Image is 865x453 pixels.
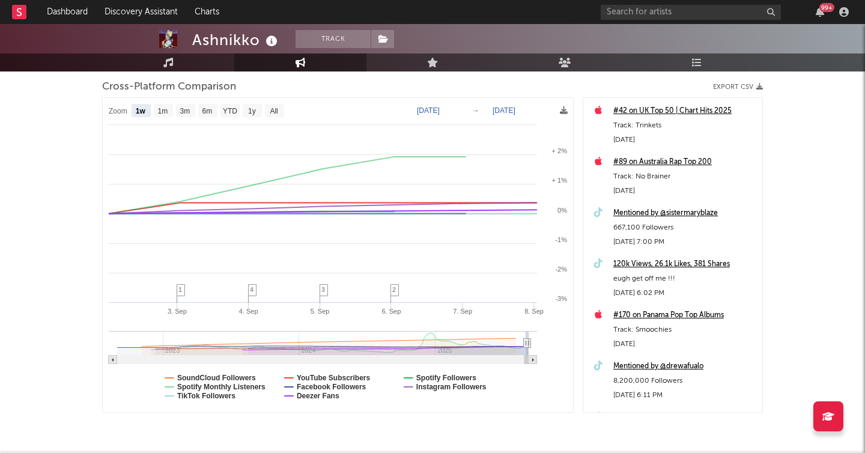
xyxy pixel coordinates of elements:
text: [DATE] [417,106,440,115]
text: SoundCloud Followers [177,374,256,382]
text: 1w [136,107,146,115]
text: All [270,107,278,115]
text: → [472,106,479,115]
text: 1y [248,107,256,115]
text: Facebook Followers [297,383,366,391]
text: Deezer Fans [297,392,339,400]
input: Search for artists [601,5,781,20]
text: + 2% [552,147,568,154]
a: #42 on UK Top 50 | Chart Hits 2025 [613,104,756,118]
text: 3. Sep [168,308,187,315]
text: 7. Sep [453,308,472,315]
button: Track [296,30,371,48]
button: 99+ [816,7,824,17]
div: [DATE] [613,337,756,351]
text: 0% [557,207,567,214]
div: [DATE] 6:02 PM [613,286,756,300]
text: Spotify Followers [416,374,476,382]
div: Track: Trinkets [613,118,756,133]
text: 4. Sep [239,308,258,315]
text: YTD [223,107,237,115]
div: eugh get off me !!! [613,272,756,286]
text: 1m [158,107,168,115]
text: YouTube Subscribers [297,374,371,382]
a: 760k Views, 198k Likes, 2.55k Shares [613,410,756,425]
text: -1% [555,236,567,243]
a: 120k Views, 26.1k Likes, 381 Shares [613,257,756,272]
a: Mentioned by @sistermaryblaze [613,206,756,220]
button: Export CSV [713,84,763,91]
span: 1 [178,286,182,293]
span: 3 [321,286,325,293]
div: [DATE] 6:11 PM [613,388,756,403]
text: -3% [555,295,567,302]
text: 6m [202,107,213,115]
text: 6. Sep [381,308,401,315]
div: [DATE] 7:00 PM [613,235,756,249]
span: 2 [392,286,396,293]
text: [DATE] [493,106,515,115]
text: Instagram Followers [416,383,487,391]
div: Track: Smoochies [613,323,756,337]
span: Cross-Platform Comparison [102,80,236,94]
text: + 1% [552,177,568,184]
div: Ashnikko [192,30,281,50]
text: 5. Sep [311,308,330,315]
text: -2% [555,266,567,273]
div: 99 + [819,3,834,12]
div: [DATE] [613,133,756,147]
text: Zoom [109,107,127,115]
div: [DATE] [613,184,756,198]
text: 8. Sep [524,308,544,315]
div: 8,200,000 Followers [613,374,756,388]
a: #89 on Australia Rap Top 200 [613,155,756,169]
text: TikTok Followers [177,392,235,400]
text: Spotify Monthly Listeners [177,383,266,391]
a: #170 on Panama Pop Top Albums [613,308,756,323]
span: 4 [250,286,253,293]
div: Track: No Brainer [613,169,756,184]
a: Mentioned by @drewafualo [613,359,756,374]
text: 3m [180,107,190,115]
div: 667,100 Followers [613,220,756,235]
